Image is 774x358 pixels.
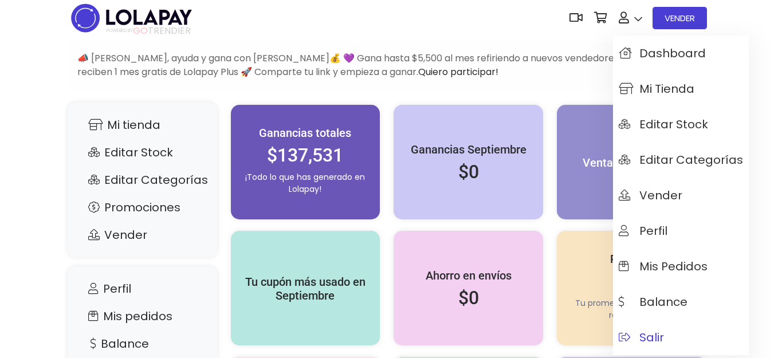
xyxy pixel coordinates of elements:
[133,24,148,37] span: GO
[619,154,743,166] span: Editar Categorías
[613,107,749,142] a: Editar Stock
[619,47,706,60] span: Dashboard
[619,82,694,95] span: Mi tienda
[613,71,749,107] a: Mi tienda
[77,52,693,78] span: 📣 [PERSON_NAME], ayuda y gana con [PERSON_NAME]💰 💜 Gana hasta $5,500 al mes refiriendo a nuevos v...
[405,287,532,309] h2: $0
[242,171,369,195] p: ¡Todo lo que has generado en Lolapay!
[242,275,369,302] h5: Tu cupón más usado en Septiembre
[418,65,498,78] a: Quiero participar!
[79,114,206,136] a: Mi tienda
[568,252,695,266] h5: Reviews
[107,27,133,34] span: POWERED BY
[613,320,749,355] a: Salir
[405,269,532,282] h5: Ahorro en envíos
[619,225,667,237] span: Perfil
[79,305,206,327] a: Mis pedidos
[242,144,369,166] h2: $137,531
[613,213,749,249] a: Perfil
[619,296,687,308] span: Balance
[107,26,191,36] span: TRENDIER
[653,7,707,29] a: VENDER
[619,260,708,273] span: Mis pedidos
[405,161,532,183] h2: $0
[568,270,695,292] h2: 4.9
[619,189,682,202] span: Vender
[79,278,206,300] a: Perfil
[79,169,206,191] a: Editar Categorías
[613,36,749,71] a: Dashboard
[613,284,749,320] a: Balance
[568,156,695,170] h5: Ventas Septiembre
[619,331,664,344] span: Salir
[242,126,369,140] h5: Ganancias totales
[619,118,708,131] span: Editar Stock
[79,141,206,163] a: Editar Stock
[79,224,206,246] a: Vender
[568,297,695,321] p: Tu promedio actual - No. de reseñas: 65
[613,249,749,284] a: Mis pedidos
[613,142,749,178] a: Editar Categorías
[405,143,532,156] h5: Ganancias Septiembre
[613,178,749,213] a: Vender
[79,333,206,355] a: Balance
[79,196,206,218] a: Promociones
